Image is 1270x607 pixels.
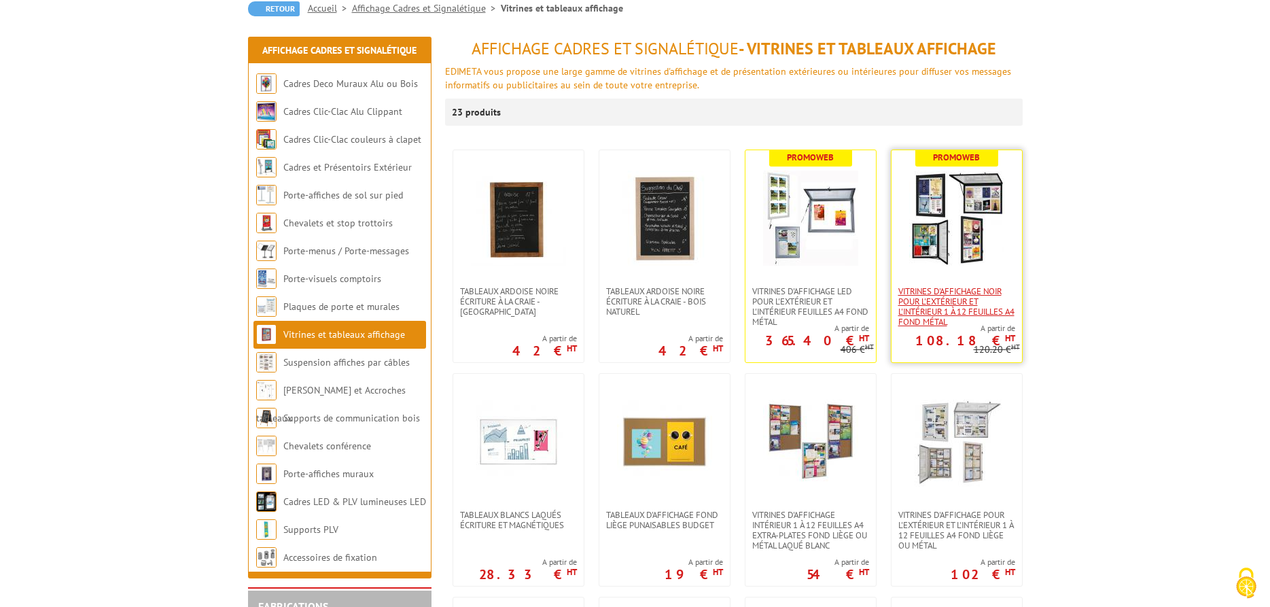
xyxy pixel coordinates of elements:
span: A partir de [745,323,869,334]
img: Tableaux Ardoise Noire écriture à la craie - Bois Foncé [471,171,566,266]
a: Supports PLV [283,523,338,536]
sup: HT [1005,332,1015,344]
a: Tableaux d'affichage fond liège punaisables Budget [599,510,730,530]
a: Porte-affiches de sol sur pied [283,189,403,201]
p: 54 € [807,570,869,578]
sup: HT [1005,566,1015,578]
a: Retour [248,1,300,16]
a: Affichage Cadres et Signalétique [262,44,417,56]
span: A partir de [892,323,1015,334]
sup: HT [713,343,723,354]
img: Cadres Deco Muraux Alu ou Bois [256,73,277,94]
a: Vitrines d'affichage pour l'extérieur et l'intérieur 1 à 12 feuilles A4 fond liège ou métal [892,510,1022,551]
p: 120.20 € [974,345,1020,355]
a: Tableaux Ardoise Noire écriture à la craie - Bois Naturel [599,286,730,317]
b: Promoweb [933,152,980,163]
span: Tableaux blancs laqués écriture et magnétiques [460,510,577,530]
h1: - Vitrines et tableaux affichage [445,40,1023,58]
span: Tableaux Ardoise Noire écriture à la craie - Bois Naturel [606,286,723,317]
img: Supports PLV [256,519,277,540]
sup: HT [859,566,869,578]
a: Accessoires de fixation [283,551,377,563]
a: Plaques de porte et murales [283,300,400,313]
img: Porte-visuels comptoirs [256,268,277,289]
img: Chevalets conférence [256,436,277,456]
img: Vitrines d'affichage LED pour l'extérieur et l'intérieur feuilles A4 fond métal [763,171,858,266]
a: Cadres et Présentoirs Extérieur [283,161,412,173]
img: Plaques de porte et murales [256,296,277,317]
p: 102 € [951,570,1015,578]
a: Vitrines d'affichage LED pour l'extérieur et l'intérieur feuilles A4 fond métal [745,286,876,327]
img: Vitrines et tableaux affichage [256,324,277,345]
img: Accessoires de fixation [256,547,277,568]
img: Porte-menus / Porte-messages [256,241,277,261]
p: 28.33 € [479,570,577,578]
sup: HT [567,343,577,354]
p: 23 produits [452,99,503,126]
img: Cadres et Présentoirs Extérieur [256,157,277,177]
span: VITRINES D'AFFICHAGE NOIR POUR L'EXTÉRIEUR ET L'INTÉRIEUR 1 À 12 FEUILLES A4 FOND MÉTAL [898,286,1015,327]
a: Cadres Clic-Clac couleurs à clapet [283,133,421,145]
sup: HT [567,566,577,578]
sup: HT [859,332,869,344]
span: Affichage Cadres et Signalétique [472,38,739,59]
span: A partir de [951,557,1015,568]
a: Chevalets et stop trottoirs [283,217,393,229]
p: 42 € [658,347,723,355]
a: Porte-visuels comptoirs [283,273,381,285]
span: A partir de [512,333,577,344]
p: 42 € [512,347,577,355]
p: 108.18 € [915,336,1015,345]
span: Vitrines d'affichage pour l'extérieur et l'intérieur 1 à 12 feuilles A4 fond liège ou métal [898,510,1015,551]
sup: HT [1011,342,1020,351]
a: VITRINES D'AFFICHAGE NOIR POUR L'EXTÉRIEUR ET L'INTÉRIEUR 1 À 12 FEUILLES A4 FOND MÉTAL [892,286,1022,327]
a: Vitrines et tableaux affichage [283,328,405,341]
img: Suspension affiches par câbles [256,352,277,372]
p: 406 € [841,345,874,355]
p: EDIMETA vous propose une large gamme de vitrines d'affichage et de présentation extérieures ou in... [445,65,1023,92]
sup: HT [865,342,874,351]
a: Chevalets conférence [283,440,371,452]
a: Porte-menus / Porte-messages [283,245,409,257]
img: Cadres Clic-Clac couleurs à clapet [256,129,277,150]
li: Vitrines et tableaux affichage [501,1,623,15]
img: Porte-affiches muraux [256,464,277,484]
img: Tableaux Ardoise Noire écriture à la craie - Bois Naturel [617,171,712,266]
a: Cadres LED & PLV lumineuses LED [283,496,426,508]
a: Cadres Deco Muraux Alu ou Bois [283,77,418,90]
img: Cadres Clic-Clac Alu Clippant [256,101,277,122]
span: Tableaux Ardoise Noire écriture à la craie - [GEOGRAPHIC_DATA] [460,286,577,317]
a: [PERSON_NAME] et Accroches tableaux [256,384,406,424]
a: Accueil [308,2,352,14]
img: Chevalets et stop trottoirs [256,213,277,233]
b: Promoweb [787,152,834,163]
a: Suspension affiches par câbles [283,356,410,368]
span: A partir de [807,557,869,568]
span: A partir de [479,557,577,568]
img: Tableaux d'affichage fond liège punaisables Budget [617,394,712,489]
img: Cadres LED & PLV lumineuses LED [256,491,277,512]
button: Cookies (fenêtre modale) [1222,561,1270,607]
img: VITRINES D'AFFICHAGE NOIR POUR L'EXTÉRIEUR ET L'INTÉRIEUR 1 À 12 FEUILLES A4 FOND MÉTAL [909,171,1004,266]
img: Cookies (fenêtre modale) [1229,566,1263,600]
span: A partir de [658,333,723,344]
span: Vitrines d'affichage intérieur 1 à 12 feuilles A4 extra-plates fond liège ou métal laqué blanc [752,510,869,551]
a: Affichage Cadres et Signalétique [352,2,501,14]
img: Vitrines d'affichage pour l'extérieur et l'intérieur 1 à 12 feuilles A4 fond liège ou métal [909,394,1004,489]
span: A partir de [665,557,723,568]
a: Tableaux blancs laqués écriture et magnétiques [453,510,584,530]
a: Tableaux Ardoise Noire écriture à la craie - [GEOGRAPHIC_DATA] [453,286,584,317]
sup: HT [713,566,723,578]
span: Vitrines d'affichage LED pour l'extérieur et l'intérieur feuilles A4 fond métal [752,286,869,327]
a: Porte-affiches muraux [283,468,374,480]
p: 19 € [665,570,723,578]
img: Vitrines d'affichage intérieur 1 à 12 feuilles A4 extra-plates fond liège ou métal laqué blanc [763,394,858,489]
img: Porte-affiches de sol sur pied [256,185,277,205]
span: Tableaux d'affichage fond liège punaisables Budget [606,510,723,530]
img: Tableaux blancs laqués écriture et magnétiques [471,394,566,489]
img: Cimaises et Accroches tableaux [256,380,277,400]
a: Vitrines d'affichage intérieur 1 à 12 feuilles A4 extra-plates fond liège ou métal laqué blanc [745,510,876,551]
a: Supports de communication bois [283,412,420,424]
a: Cadres Clic-Clac Alu Clippant [283,105,402,118]
p: 365.40 € [765,336,869,345]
